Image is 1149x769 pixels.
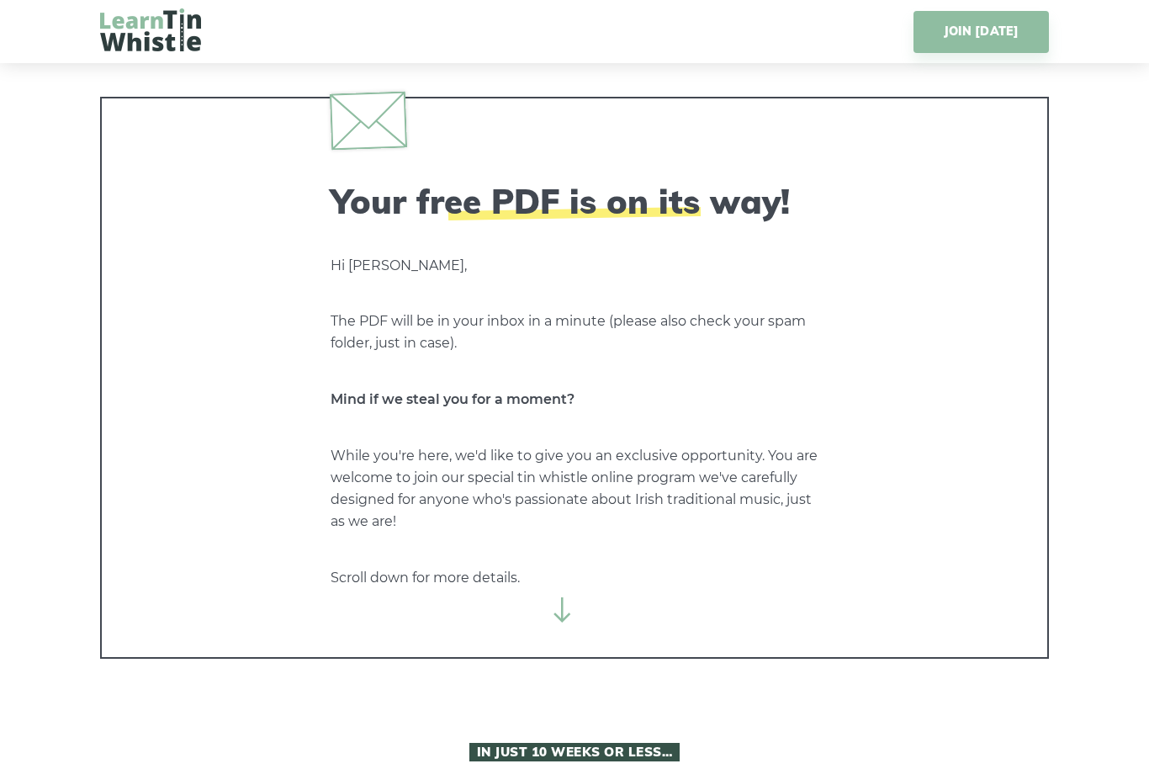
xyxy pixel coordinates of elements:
[331,391,574,407] strong: Mind if we steal you for a moment?
[469,743,680,761] span: In Just 10 Weeks or Less…
[100,8,201,51] img: LearnTinWhistle.com
[331,310,818,354] p: The PDF will be in your inbox in a minute (please also check your spam folder, just in case).
[331,445,818,533] p: While you're here, we'd like to give you an exclusive opportunity. You are welcome to join our sp...
[331,255,818,277] p: Hi [PERSON_NAME],
[331,567,818,589] p: Scroll down for more details.
[913,11,1049,53] a: JOIN [DATE]
[330,91,407,150] img: envelope.svg
[331,181,818,221] h2: Your free PDF is on its way!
